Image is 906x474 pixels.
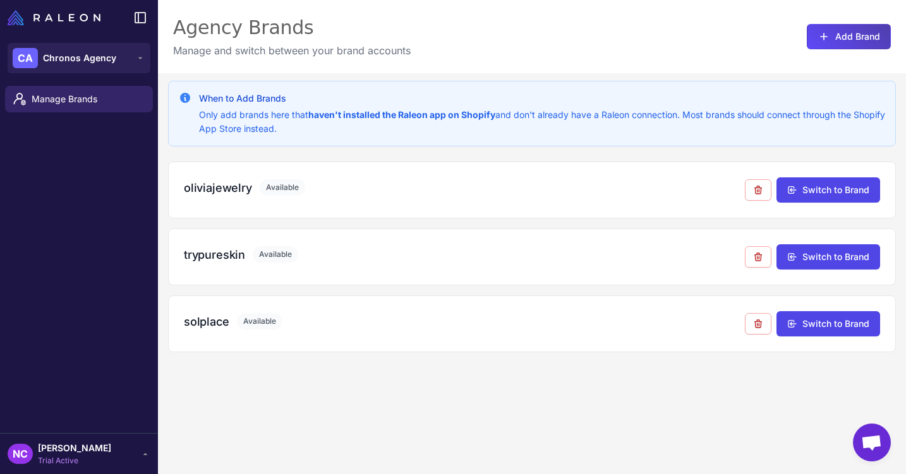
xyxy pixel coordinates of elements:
[745,179,771,201] button: Remove from agency
[853,424,891,461] div: Open chat
[8,43,150,73] button: CAChronos Agency
[745,246,771,268] button: Remove from agency
[807,24,891,49] button: Add Brand
[184,246,245,263] h3: trypureskin
[776,311,880,336] button: Switch to Brand
[776,177,880,203] button: Switch to Brand
[776,244,880,270] button: Switch to Brand
[32,92,143,106] span: Manage Brands
[199,92,885,105] h3: When to Add Brands
[5,86,153,112] a: Manage Brands
[173,15,411,40] div: Agency Brands
[260,179,305,196] span: Available
[8,10,106,25] a: Raleon Logo
[199,108,885,136] p: Only add brands here that and don't already have a Raleon connection. Most brands should connect ...
[308,109,495,120] strong: haven't installed the Raleon app on Shopify
[38,441,111,455] span: [PERSON_NAME]
[38,455,111,466] span: Trial Active
[8,10,100,25] img: Raleon Logo
[43,51,116,65] span: Chronos Agency
[173,43,411,58] p: Manage and switch between your brand accounts
[8,444,33,464] div: NC
[253,246,298,263] span: Available
[237,313,282,329] span: Available
[184,313,229,330] h3: solplace
[13,48,38,68] div: CA
[184,179,252,196] h3: oliviajewelry
[745,313,771,335] button: Remove from agency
